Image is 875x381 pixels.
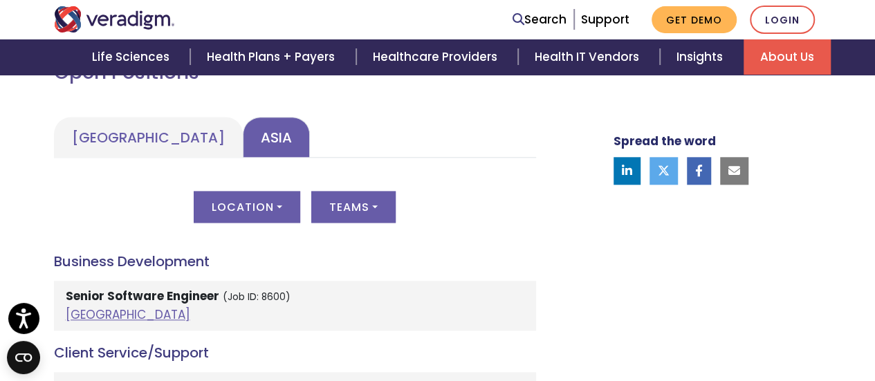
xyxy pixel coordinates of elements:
a: Search [513,10,567,29]
a: [GEOGRAPHIC_DATA] [54,117,243,158]
strong: Senior Software Engineer [66,288,219,304]
button: Location [194,191,300,223]
a: [GEOGRAPHIC_DATA] [66,306,190,323]
button: Teams [311,191,396,223]
h2: Open Positions [54,61,536,84]
a: Life Sciences [75,39,190,75]
h4: Business Development [54,253,536,270]
a: Get Demo [652,6,737,33]
a: Insights [660,39,744,75]
strong: Spread the word [614,133,716,149]
a: About Us [744,39,831,75]
h4: Client Service/Support [54,344,536,361]
small: (Job ID: 8600) [223,290,291,304]
a: Asia [243,117,310,158]
a: Health Plans + Payers [190,39,356,75]
a: Login [750,6,815,34]
a: Support [581,11,629,28]
a: Health IT Vendors [518,39,660,75]
img: Veradigm logo [54,6,175,32]
button: Open CMP widget [7,341,40,374]
a: Healthcare Providers [356,39,518,75]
